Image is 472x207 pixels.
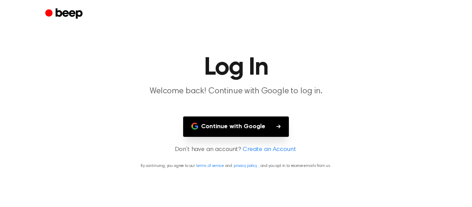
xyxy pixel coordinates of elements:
p: Welcome back! Continue with Google to log in. [103,86,369,97]
a: terms of service [196,164,224,168]
a: Create an Account [243,145,296,154]
a: Beep [45,7,84,21]
p: Don’t have an account? [8,145,464,154]
button: Continue with Google [183,116,289,137]
h1: Log In [59,55,413,80]
a: privacy policy [234,164,257,168]
p: By continuing, you agree to our and , and you opt in to receive emails from us. [8,163,464,169]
